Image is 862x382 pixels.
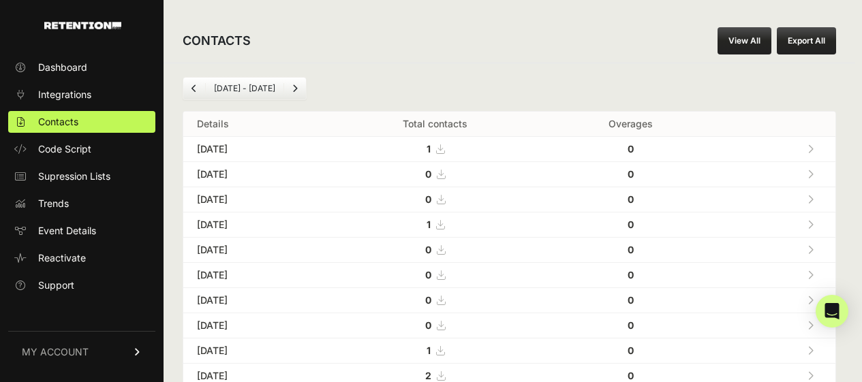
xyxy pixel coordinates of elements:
[44,22,121,29] img: Retention.com
[8,331,155,372] a: MY ACCOUNT
[183,162,325,187] td: [DATE]
[183,288,325,313] td: [DATE]
[183,263,325,288] td: [DATE]
[628,244,634,255] strong: 0
[38,224,96,238] span: Event Details
[628,345,634,356] strong: 0
[628,269,634,281] strong: 0
[628,143,634,155] strong: 0
[8,247,155,269] a: Reactivate
[8,111,155,133] a: Contacts
[8,165,155,187] a: Supression Lists
[718,27,771,54] a: View All
[38,197,69,210] span: Trends
[8,138,155,160] a: Code Script
[628,168,634,180] strong: 0
[425,269,431,281] strong: 0
[628,193,634,205] strong: 0
[183,137,325,162] td: [DATE]
[777,27,836,54] button: Export All
[427,143,444,155] a: 1
[628,319,634,331] strong: 0
[628,219,634,230] strong: 0
[427,345,431,356] strong: 1
[183,313,325,338] td: [DATE]
[8,193,155,214] a: Trends
[38,61,87,74] span: Dashboard
[628,294,634,306] strong: 0
[8,274,155,296] a: Support
[183,112,325,137] th: Details
[816,295,848,328] div: Open Intercom Messenger
[628,370,634,381] strong: 0
[425,370,445,381] a: 2
[284,78,306,99] a: Next
[427,345,444,356] a: 1
[183,31,251,50] h2: CONTACTS
[183,338,325,364] td: [DATE]
[38,170,110,183] span: Supression Lists
[183,212,325,238] td: [DATE]
[425,370,431,381] strong: 2
[38,251,86,265] span: Reactivate
[427,219,444,230] a: 1
[38,88,91,101] span: Integrations
[183,187,325,212] td: [DATE]
[183,78,205,99] a: Previous
[22,345,89,359] span: MY ACCOUNT
[8,57,155,78] a: Dashboard
[8,220,155,242] a: Event Details
[545,112,716,137] th: Overages
[425,294,431,306] strong: 0
[427,219,431,230] strong: 1
[183,238,325,263] td: [DATE]
[425,319,431,331] strong: 0
[325,112,545,137] th: Total contacts
[8,84,155,106] a: Integrations
[425,193,431,205] strong: 0
[425,244,431,255] strong: 0
[205,83,283,94] li: [DATE] - [DATE]
[38,142,91,156] span: Code Script
[427,143,431,155] strong: 1
[425,168,431,180] strong: 0
[38,115,78,129] span: Contacts
[38,278,74,292] span: Support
